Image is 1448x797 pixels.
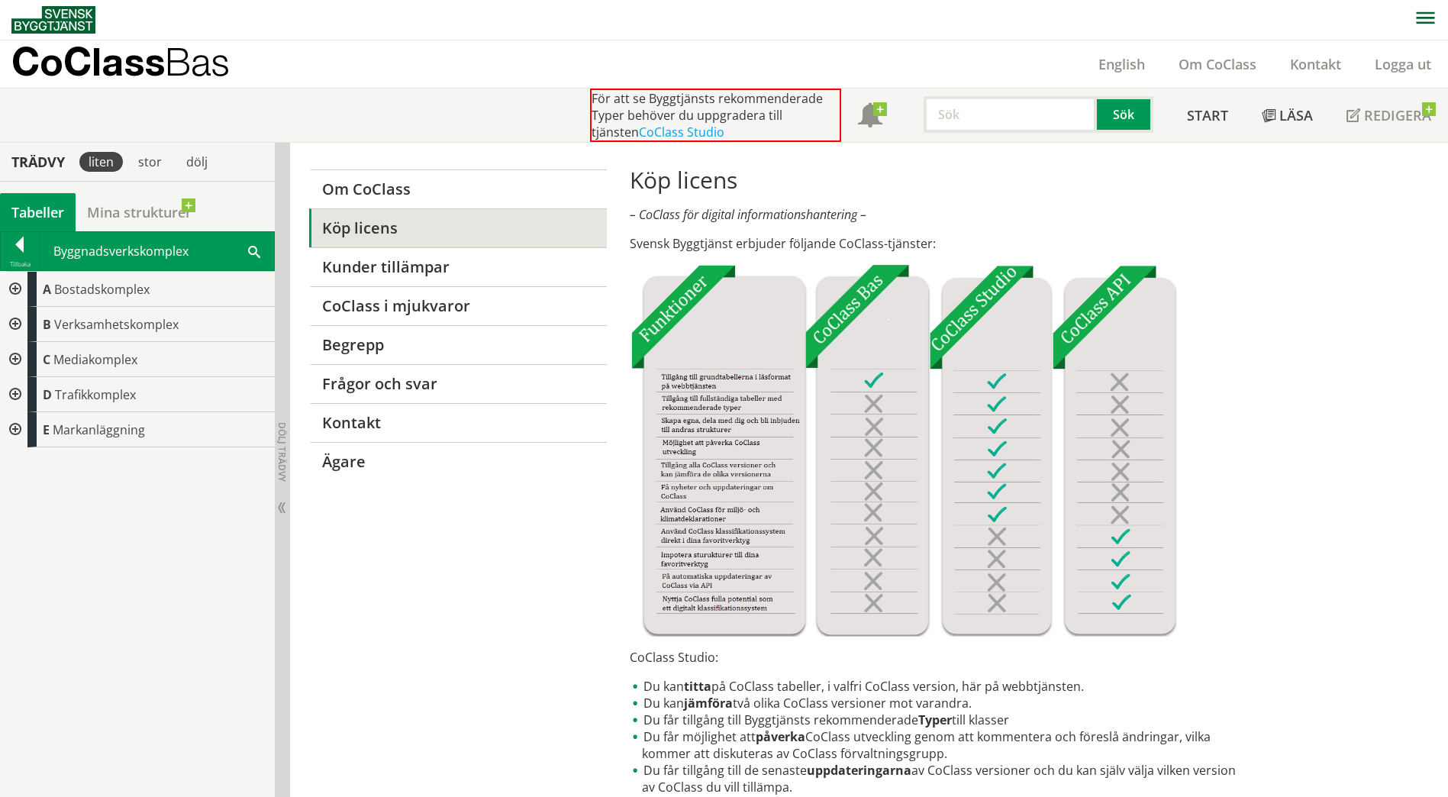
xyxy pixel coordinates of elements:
span: E [43,421,50,438]
p: CoClass Studio: [630,649,1247,666]
span: Verksamhetskomplex [54,316,179,333]
li: Du kan två olika CoClass versioner mot varandra. [630,695,1247,711]
a: CoClassBas [11,40,263,88]
div: stor [129,152,171,172]
a: Kunder tillämpar [309,247,606,286]
span: Start [1187,106,1228,124]
span: Sök i tabellen [248,243,260,259]
a: Ägare [309,442,606,481]
span: Markanläggning [53,421,145,438]
a: CoClass Studio [639,124,724,140]
li: Du får tillgång till de senaste av CoClass versioner och du kan själv välja vilken version av CoC... [630,762,1247,795]
span: A [43,281,51,298]
button: Sök [1097,96,1153,133]
span: Bostadskomplex [54,281,150,298]
span: Trafikkomplex [55,386,136,403]
div: För att se Byggtjänsts rekommenderade Typer behöver du uppgradera till tjänsten [590,89,841,142]
a: Läsa [1245,89,1330,142]
a: Mina strukturer [76,193,203,231]
span: Mediakomplex [53,351,137,368]
img: Svensk Byggtjänst [11,6,95,34]
span: Redigera [1364,106,1431,124]
span: Dölj trädvy [276,422,289,482]
input: Sök [924,96,1097,133]
p: CoClass [11,53,230,70]
strong: jämföra [684,695,733,711]
div: liten [79,152,123,172]
div: Tillbaka [1,258,39,270]
span: Läsa [1279,106,1313,124]
span: C [43,351,50,368]
a: Logga ut [1358,55,1448,73]
p: Svensk Byggtjänst erbjuder följande CoClass-tjänster: [630,235,1247,252]
a: Om CoClass [309,169,606,208]
span: Notifikationer [858,105,882,129]
em: – CoClass för digital informationshantering – [630,206,866,223]
div: dölj [177,152,217,172]
a: Start [1170,89,1245,142]
h1: Köp licens [630,166,1247,194]
a: English [1082,55,1162,73]
li: Du kan på CoClass tabeller, i valfri CoClass version, här på webbtjänsten. [630,678,1247,695]
strong: Typer [918,711,952,728]
strong: påverka [756,728,805,745]
img: Tjnster-Tabell_CoClassBas-Studio-API2022-12-22.jpg [630,264,1177,637]
li: Du får möjlighet att CoClass utveckling genom att kommentera och föreslå ändringar, vilka kommer ... [630,728,1247,762]
a: Köp licens [309,208,606,247]
a: Kontakt [309,403,606,442]
strong: uppdateringarna [807,762,911,779]
li: Du får tillgång till Byggtjänsts rekommenderade till klasser [630,711,1247,728]
strong: titta [684,678,711,695]
a: Kontakt [1273,55,1358,73]
a: Begrepp [309,325,606,364]
a: CoClass i mjukvaror [309,286,606,325]
span: Bas [165,39,230,84]
a: Redigera [1330,89,1448,142]
a: Frågor och svar [309,364,606,403]
div: Trädvy [3,153,73,170]
div: Byggnadsverkskomplex [40,232,274,270]
span: D [43,386,52,403]
span: B [43,316,51,333]
a: Om CoClass [1162,55,1273,73]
